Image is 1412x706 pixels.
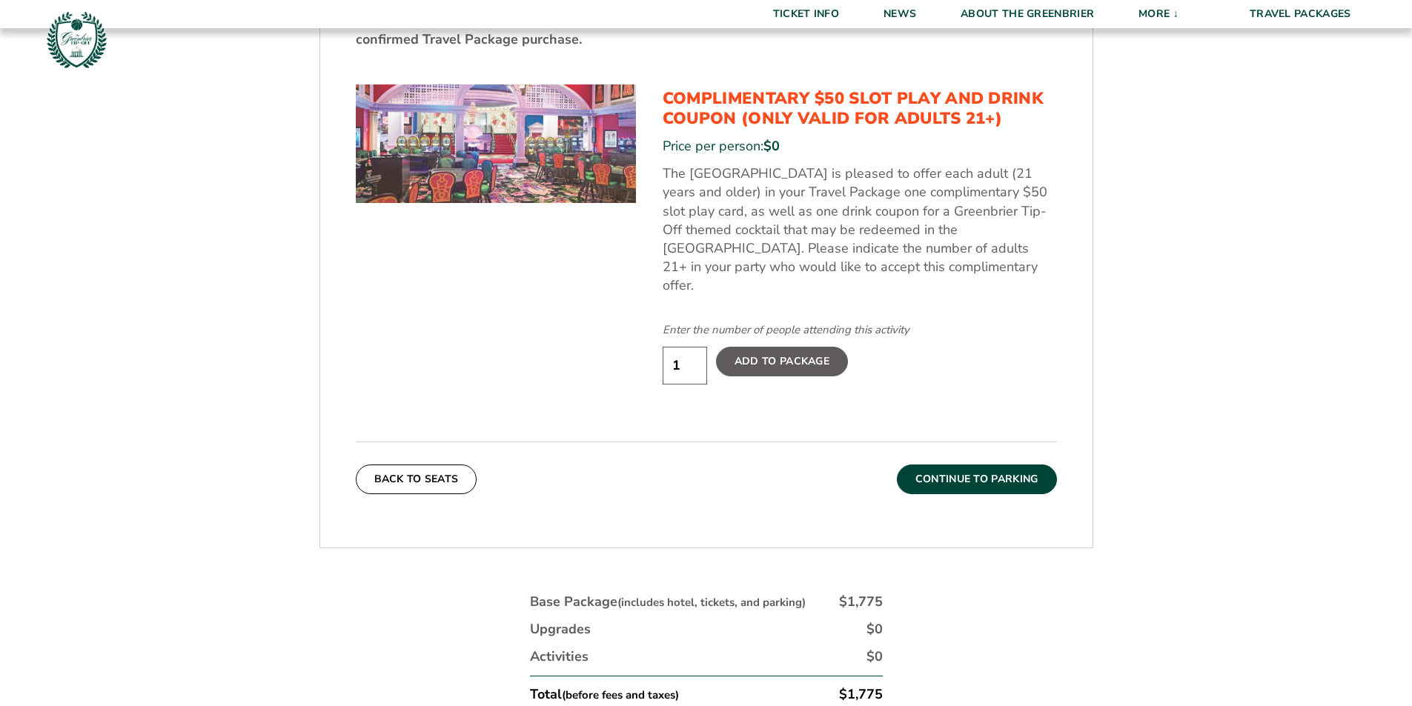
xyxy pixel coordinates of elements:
[663,164,1057,295] p: The [GEOGRAPHIC_DATA] is pleased to offer each adult (21 years and older) in your Travel Package ...
[763,137,780,155] span: $0
[356,464,477,494] button: Back To Seats
[663,89,1057,128] h3: Complimentary $50 Slot Play and Drink Coupon (Only Valid for Adults 21+)
[897,464,1057,494] button: Continue To Parking
[866,620,883,639] div: $0
[44,7,109,72] img: Greenbrier Tip-Off
[356,84,636,203] img: Complimentary $50 Slot Play and Drink Coupon (Only Valid for Adults 21+)
[617,595,806,610] small: (includes hotel, tickets, and parking)
[866,647,883,666] div: $0
[562,687,679,702] small: (before fees and taxes)
[716,347,848,376] label: Add To Package
[530,685,679,704] div: Total
[663,137,1057,156] div: Price per person:
[530,620,591,639] div: Upgrades
[663,322,1057,338] div: Enter the number of people attending this activity
[356,12,1033,48] strong: You should expect to receive the email from a Personal Hospitality Expert within 10-14 days follo...
[839,593,883,611] div: $1,775
[839,685,883,704] div: $1,775
[530,593,806,611] div: Base Package
[530,647,589,666] div: Activities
